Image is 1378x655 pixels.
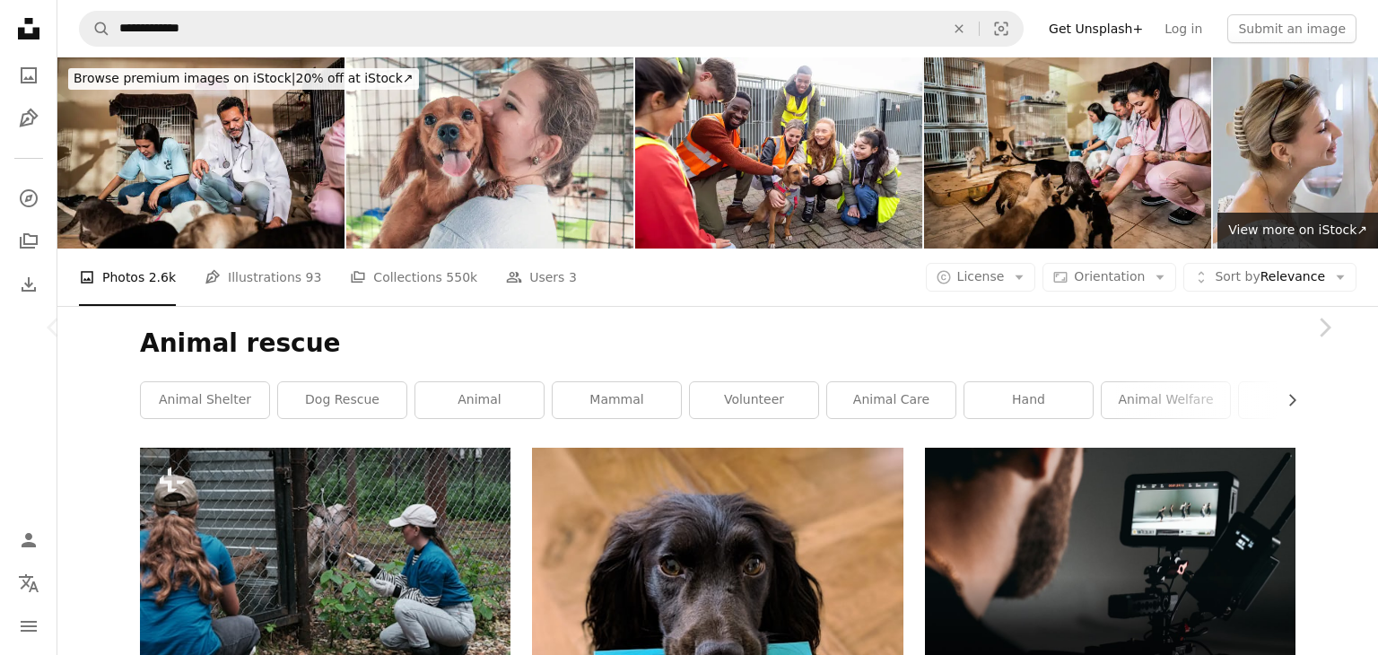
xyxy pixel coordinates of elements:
[1074,269,1145,284] span: Orientation
[11,522,47,558] a: Log in / Sign up
[964,382,1093,418] a: hand
[140,563,510,579] a: A group of people that are looking at a giraffe
[827,382,955,418] a: animal care
[690,382,818,418] a: volunteer
[11,608,47,644] button: Menu
[1228,223,1367,237] span: View more on iStock ↗
[57,57,344,249] img: Veterinarian and volunteer feeding cats at an animal shelter
[569,267,577,287] span: 3
[11,223,47,259] a: Collections
[74,71,295,85] span: Browse premium images on iStock |
[11,100,47,136] a: Illustrations
[306,267,322,287] span: 93
[205,249,321,306] a: Illustrations 93
[1227,14,1356,43] button: Submit an image
[80,12,110,46] button: Search Unsplash
[1270,241,1378,414] a: Next
[140,327,1295,360] h1: Animal rescue
[141,382,269,418] a: animal shelter
[1102,382,1230,418] a: animal welfare
[446,267,477,287] span: 550k
[74,71,414,85] span: 20% off at iStock ↗
[1183,263,1356,292] button: Sort byRelevance
[1038,14,1154,43] a: Get Unsplash+
[1215,268,1325,286] span: Relevance
[939,12,979,46] button: Clear
[57,57,430,100] a: Browse premium images on iStock|20% off at iStock↗
[350,249,477,306] a: Collections 550k
[980,12,1023,46] button: Visual search
[11,57,47,93] a: Photos
[553,382,681,418] a: mammal
[346,57,633,249] img: Close-up of female volunteer holds on hands dog in shelter. Shelter for animals concept
[1239,382,1367,418] a: pet
[1042,263,1176,292] button: Orientation
[926,263,1036,292] button: License
[957,269,1005,284] span: License
[1217,213,1378,249] a: View more on iStock↗
[1215,269,1260,284] span: Sort by
[506,249,577,306] a: Users 3
[635,57,922,249] img: Taking Care of an Animal Shelter Dog
[11,180,47,216] a: Explore
[11,565,47,601] button: Language
[278,382,406,418] a: dog rescue
[1154,14,1213,43] a: Log in
[924,57,1211,249] img: Veterinarians feeding cats at an animal shelter
[79,11,1024,47] form: Find visuals sitewide
[415,382,544,418] a: animal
